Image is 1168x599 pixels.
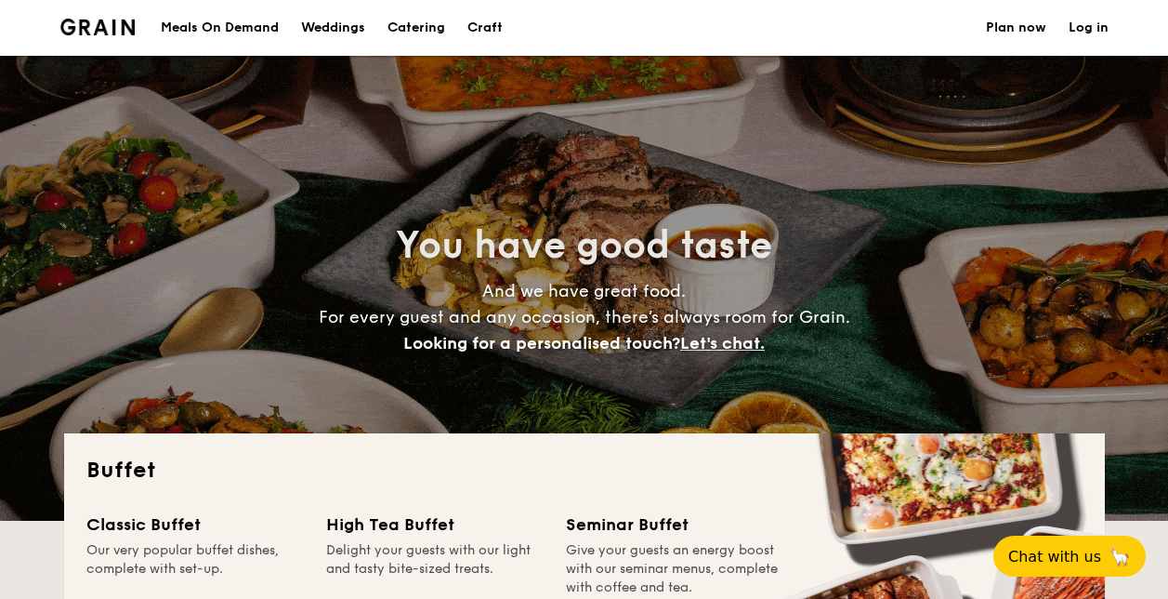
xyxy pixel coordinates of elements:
[60,19,136,35] img: Grain
[403,333,680,353] span: Looking for a personalised touch?
[1109,546,1131,567] span: 🦙
[60,19,136,35] a: Logotype
[566,541,783,597] div: Give your guests an energy boost with our seminar menus, complete with coffee and tea.
[680,333,765,353] span: Let's chat.
[86,456,1083,486] h2: Buffet
[993,536,1146,577] button: Chat with us🦙
[396,223,772,268] span: You have good taste
[86,541,304,597] div: Our very popular buffet dishes, complete with set-up.
[86,512,304,538] div: Classic Buffet
[1008,548,1101,566] span: Chat with us
[326,541,544,597] div: Delight your guests with our light and tasty bite-sized treats.
[566,512,783,538] div: Seminar Buffet
[326,512,544,538] div: High Tea Buffet
[319,281,850,353] span: And we have great food. For every guest and any occasion, there’s always room for Grain.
